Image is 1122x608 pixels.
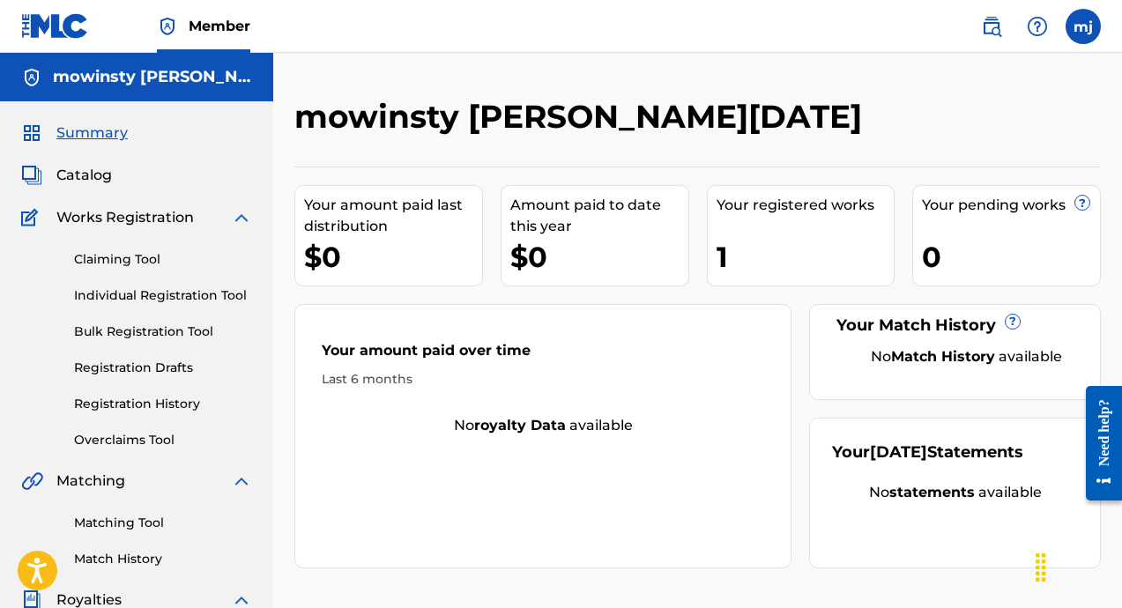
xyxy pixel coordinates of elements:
div: Your amount paid over time [322,340,764,370]
span: Catalog [56,165,112,186]
img: MLC Logo [21,13,89,39]
a: Individual Registration Tool [74,286,252,305]
div: 0 [922,237,1100,277]
span: Summary [56,122,128,144]
span: ? [1006,315,1020,329]
img: search [981,16,1002,37]
div: Your amount paid last distribution [304,195,482,237]
img: Top Rightsholder [157,16,178,37]
div: Help [1020,9,1055,44]
strong: royalty data [474,417,566,434]
img: Accounts [21,67,42,88]
a: Overclaims Tool [74,431,252,449]
span: [DATE] [870,442,927,462]
h2: mowinsty [PERSON_NAME][DATE] [294,97,871,137]
div: Your Statements [832,441,1023,464]
div: $0 [510,237,688,277]
div: No available [854,346,1078,367]
span: Works Registration [56,207,194,228]
img: Works Registration [21,207,44,228]
div: No available [295,415,791,436]
a: Matching Tool [74,514,252,532]
a: Match History [74,550,252,568]
div: 1 [717,237,895,277]
div: No available [832,482,1078,503]
a: Bulk Registration Tool [74,323,252,341]
span: Member [189,16,250,36]
img: expand [231,207,252,228]
a: Claiming Tool [74,250,252,269]
iframe: Chat Widget [1034,523,1122,608]
span: ? [1075,196,1089,210]
div: Last 6 months [322,370,764,389]
div: Drag [1027,541,1055,594]
div: Your pending works [922,195,1100,216]
h5: mowinsty benny jean-noel [53,67,252,87]
a: Registration History [74,395,252,413]
a: CatalogCatalog [21,165,112,186]
div: Your registered works [717,195,895,216]
a: Registration Drafts [74,359,252,377]
div: User Menu [1066,9,1101,44]
img: Catalog [21,165,42,186]
div: Your Match History [832,314,1078,337]
a: Public Search [974,9,1009,44]
img: expand [231,471,252,492]
img: Summary [21,122,42,144]
span: Matching [56,471,125,492]
div: $0 [304,237,482,277]
img: Matching [21,471,43,492]
img: help [1027,16,1048,37]
strong: statements [889,484,975,500]
strong: Match History [891,348,995,365]
a: SummarySummary [21,122,128,144]
div: Amount paid to date this year [510,195,688,237]
iframe: Resource Center [1073,373,1122,515]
